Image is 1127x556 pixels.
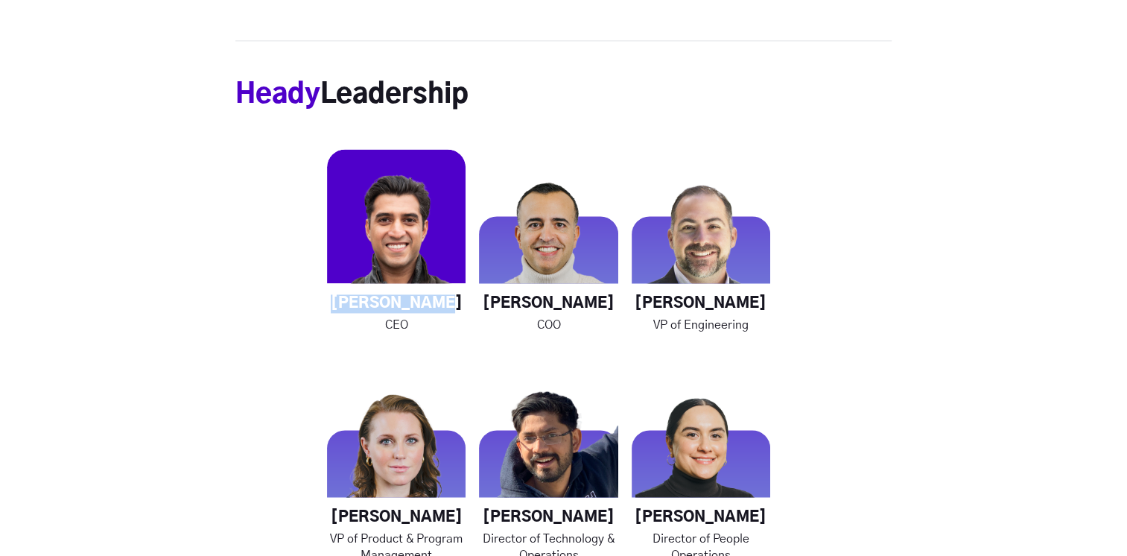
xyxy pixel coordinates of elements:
h4: [PERSON_NAME] [327,294,466,313]
span: Heady [235,81,320,108]
h4: [PERSON_NAME] [479,508,618,527]
p: COO [479,317,618,333]
img: Chris-2 [632,149,770,288]
img: Madeeha-1 [632,363,770,502]
h4: [PERSON_NAME] [632,508,770,527]
p: CEO [327,317,466,333]
h4: [PERSON_NAME] [632,294,770,313]
img: George-2 [479,149,618,288]
h4: [PERSON_NAME] [479,294,618,313]
img: Nikhil [479,363,618,502]
img: Rahul-2 [327,149,466,288]
h4: [PERSON_NAME] [327,508,466,527]
h3: Leadership [235,40,892,149]
p: VP of Engineering [632,317,770,333]
img: Katarina-4 [327,363,466,502]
